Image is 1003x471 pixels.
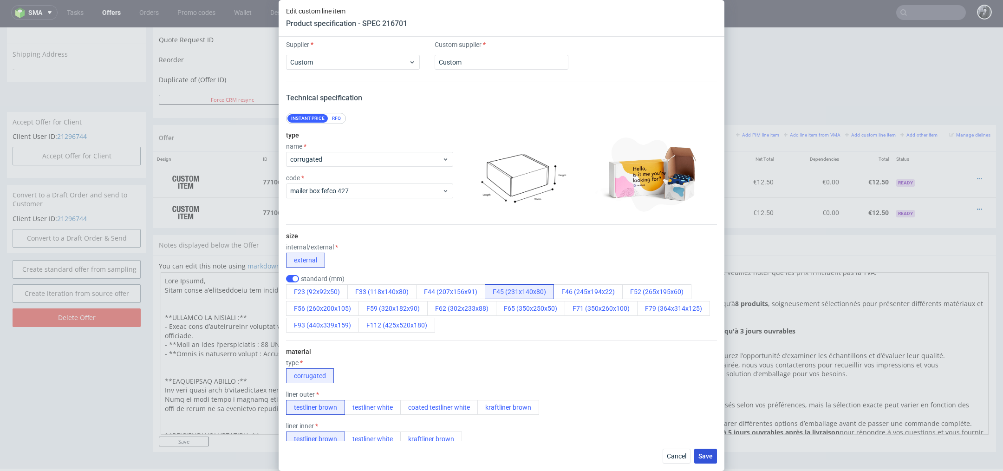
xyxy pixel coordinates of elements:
[554,284,623,299] button: F46 (245x194x22)
[510,67,560,77] input: Save
[485,284,554,299] button: F45 (231x140x80)
[7,85,146,105] div: Accept Offer for Client
[663,449,690,464] button: Cancel
[286,422,318,430] label: liner inner
[153,124,259,140] th: Design
[896,152,915,159] span: Ready
[843,139,892,170] td: €12.50
[843,170,892,201] td: €12.50
[345,432,401,446] button: testliner white
[13,281,141,300] input: Delete Offer
[159,5,319,26] td: Quote Request ID
[456,177,490,185] span: SPEC- 216701
[263,182,285,189] strong: 771061
[678,124,728,140] th: Unit Price
[400,400,478,415] button: coated testliner white
[13,105,141,114] p: Client User ID:
[900,105,938,110] small: Add other item
[896,183,915,190] span: Ready
[477,400,539,415] button: kraftliner brown
[736,105,779,110] small: Add PIM line item
[286,7,407,15] span: Edit custom line item
[13,233,141,251] a: Create standard offer from sampling
[328,114,345,123] div: RFQ
[159,234,990,410] div: You can edit this note using
[843,124,892,140] th: Total
[595,128,710,221] img: corrugated--mailer-box--photo-min.jpg
[435,55,568,70] input: Enter custom supplier name
[637,301,710,316] button: F79 (364x314x125)
[892,124,942,140] th: Status
[159,409,209,419] input: Save
[159,107,174,114] span: Offer
[247,234,280,243] a: markdown
[290,186,442,196] span: mailer box fefco 427
[328,46,554,59] input: Only numbers
[316,146,455,155] span: Service d'échantillonnage - Fefco 427 (mailer box)
[286,284,348,299] button: F23 (92x92x50)
[161,245,573,407] textarea: Lore Ipsumd, Sitam conse a’elitseddoeiu tem incid. Utlabore etdol mag ali enim a’minimven qui no ...
[678,139,728,170] td: €12.50
[290,155,442,164] span: corrugated
[159,45,319,66] td: Duplicate of (Offer ID)
[456,147,490,155] span: SPEC- 216700
[287,114,328,123] div: Instant price
[316,177,455,186] span: Service d'échantillonnage - Fefco 427 (mailer box)
[286,348,311,355] label: material
[57,105,87,113] a: 21296744
[286,174,304,182] label: code
[728,124,777,140] th: Net Total
[290,58,409,67] span: Custom
[949,105,990,110] small: Manage dielines
[286,131,299,139] label: type
[416,284,485,299] button: F44 (207x156x91)
[728,170,777,201] td: €12.50
[286,253,325,268] button: external
[316,176,636,195] div: Custom • Custom
[286,301,359,316] button: F56 (260x200x105)
[13,187,141,196] p: Client User ID:
[13,119,141,138] button: Accept Offer for Client
[286,19,407,29] header: Product specification - SPEC 216701
[286,359,303,366] label: type
[777,139,843,170] td: €0.00
[845,105,896,110] small: Add custom line item
[784,105,840,110] small: Add line item from VMA
[13,257,141,275] a: Create iteration from source offer
[728,139,777,170] td: €12.50
[13,202,141,220] input: Convert to a Draft Order & Send
[13,37,141,46] span: -
[286,391,319,398] label: liner outer
[316,145,636,164] div: Custom • Custom
[159,26,319,45] td: Reorder
[640,139,678,170] td: 1
[496,301,565,316] button: F65 (350x250x50)
[286,318,359,333] button: F93 (440x339x159)
[698,453,713,459] span: Save
[286,432,345,446] button: testliner brown
[358,301,428,316] button: F59 (320x182x90)
[640,170,678,201] td: 1
[312,124,640,140] th: Name
[286,243,338,251] label: internal/external
[153,208,996,228] div: Notes displayed below the Offer
[163,174,209,197] img: ico-item-custom-a8f9c3db6a5631ce2f509e228e8b95abde266dc4376634de7b166047de09ff05.png
[7,16,146,37] div: Shipping Address
[358,318,435,333] button: F112 (425x520x180)
[777,170,843,201] td: €0.00
[263,151,285,158] strong: 771060
[427,301,496,316] button: F62 (302x233x88)
[163,144,209,167] img: ico-item-custom-a8f9c3db6a5631ce2f509e228e8b95abde266dc4376634de7b166047de09ff05.png
[347,284,417,299] button: F33 (118x140x80)
[57,187,87,196] a: 21296744
[667,453,686,459] span: Cancel
[159,67,306,77] button: Force CRM resync
[622,284,691,299] button: F52 (265x195x60)
[345,400,401,415] button: testliner white
[286,93,362,102] span: Technical specification
[286,143,306,150] label: name
[457,134,587,215] img: corrugated--mailer-box--infographic.png
[286,368,334,383] button: corrugated
[435,40,568,49] label: Custom supplier
[259,124,312,140] th: ID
